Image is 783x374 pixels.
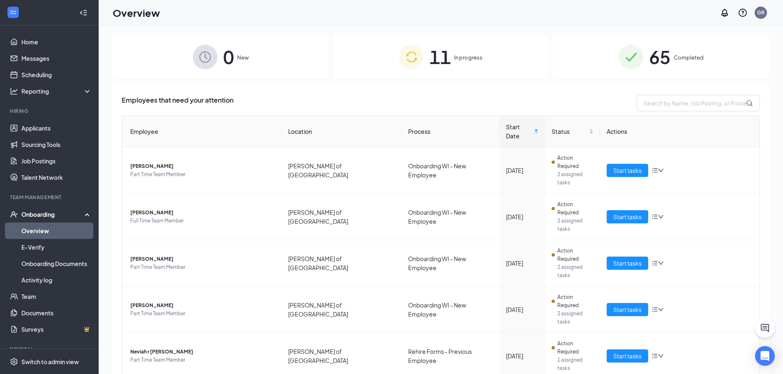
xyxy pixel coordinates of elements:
[21,153,92,169] a: Job Postings
[79,9,88,17] svg: Collapse
[282,287,402,333] td: [PERSON_NAME] of [GEOGRAPHIC_DATA]
[557,170,594,187] span: 2 assigned tasks
[21,321,92,337] a: SurveysCrown
[402,116,499,147] th: Process
[130,263,275,271] span: Part Time Team Member
[10,87,18,95] svg: Analysis
[113,6,160,20] h1: Overview
[282,147,402,194] td: [PERSON_NAME] of [GEOGRAPHIC_DATA]
[21,272,92,288] a: Activity log
[557,200,594,217] span: Action Required
[557,247,594,263] span: Action Required
[21,50,92,67] a: Messages
[557,263,594,280] span: 2 assigned tasks
[651,167,658,174] span: bars
[10,346,90,353] div: Payroll
[21,305,92,321] a: Documents
[651,260,658,266] span: bars
[506,351,538,360] div: [DATE]
[223,43,234,71] span: 0
[613,259,642,268] span: Start tasks
[130,170,275,179] span: Part Time Team Member
[552,127,587,136] span: Status
[649,43,670,71] span: 65
[557,356,594,372] span: 1 assigned tasks
[454,53,483,62] span: In progress
[282,240,402,287] td: [PERSON_NAME] of [GEOGRAPHIC_DATA]
[130,217,275,225] span: Full Time Team Member
[738,8,748,18] svg: QuestionInfo
[21,34,92,50] a: Home
[21,288,92,305] a: Team
[637,95,760,111] input: Search by Name, Job Posting, or Process
[430,43,451,71] span: 11
[21,223,92,239] a: Overview
[613,212,642,221] span: Start tasks
[130,310,275,318] span: Part Time Team Member
[613,166,642,175] span: Start tasks
[755,346,775,366] div: Open Intercom Messenger
[10,194,90,201] div: Team Management
[613,305,642,314] span: Start tasks
[506,305,538,314] div: [DATE]
[21,169,92,186] a: Talent Network
[402,147,499,194] td: Onboarding WI - New Employee
[402,194,499,240] td: Onboarding WI - New Employee
[607,210,648,223] button: Start tasks
[402,240,499,287] td: Onboarding WI - New Employee
[613,351,642,360] span: Start tasks
[130,348,275,356] span: Neviah r [PERSON_NAME]
[760,323,770,333] svg: ChatActive
[658,214,664,220] span: down
[651,213,658,220] span: bars
[10,210,18,218] svg: UserCheck
[130,162,275,170] span: [PERSON_NAME]
[658,167,664,173] span: down
[600,116,760,147] th: Actions
[720,8,730,18] svg: Notifications
[506,212,538,221] div: [DATE]
[506,166,538,175] div: [DATE]
[21,120,92,136] a: Applicants
[651,353,658,359] span: bars
[130,255,275,263] span: [PERSON_NAME]
[755,318,775,338] button: ChatActive
[557,154,594,170] span: Action Required
[21,358,79,366] div: Switch to admin view
[651,306,658,313] span: bars
[607,303,648,316] button: Start tasks
[282,116,402,147] th: Location
[282,194,402,240] td: [PERSON_NAME] of [GEOGRAPHIC_DATA]
[506,122,532,140] span: Start Date
[607,349,648,363] button: Start tasks
[21,210,85,218] div: Onboarding
[674,53,704,62] span: Completed
[21,136,92,153] a: Sourcing Tools
[10,108,90,115] div: Hiring
[545,116,600,147] th: Status
[557,310,594,326] span: 2 assigned tasks
[9,8,17,16] svg: WorkstreamLogo
[21,239,92,255] a: E-Verify
[557,217,594,233] span: 2 assigned tasks
[658,353,664,359] span: down
[122,95,233,111] span: Employees that need your attention
[237,53,249,62] span: New
[21,67,92,83] a: Scheduling
[607,164,648,177] button: Start tasks
[658,260,664,266] span: down
[607,257,648,270] button: Start tasks
[21,87,92,95] div: Reporting
[557,340,594,356] span: Action Required
[130,301,275,310] span: [PERSON_NAME]
[130,356,275,364] span: Part Time Team Member
[658,307,664,312] span: down
[506,259,538,268] div: [DATE]
[757,9,765,16] div: GR
[10,358,18,366] svg: Settings
[557,293,594,310] span: Action Required
[21,255,92,272] a: Onboarding Documents
[402,287,499,333] td: Onboarding WI - New Employee
[122,116,282,147] th: Employee
[130,209,275,217] span: [PERSON_NAME]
